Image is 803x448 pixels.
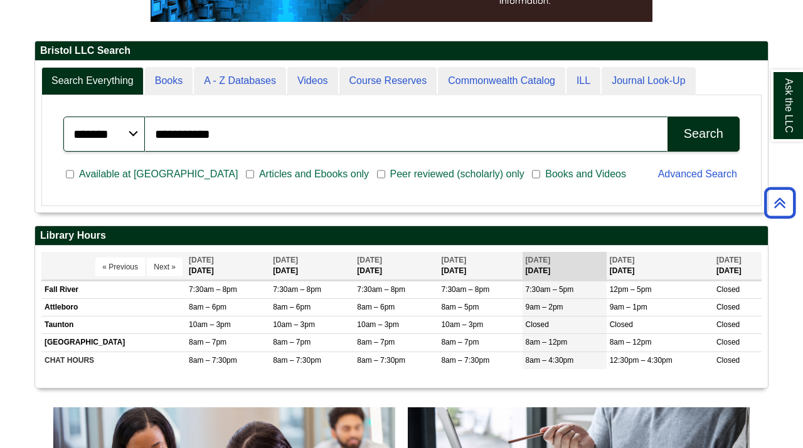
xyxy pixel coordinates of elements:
span: Available at [GEOGRAPHIC_DATA] [74,167,243,182]
input: Books and Videos [532,169,540,180]
span: Closed [716,303,740,311]
span: 8am – 5pm [441,303,479,311]
span: 8am – 12pm [610,338,652,346]
span: 10am – 3pm [357,320,399,329]
span: [DATE] [273,256,298,264]
span: 8am – 7:30pm [189,356,237,365]
span: 8am – 7pm [273,338,311,346]
td: [GEOGRAPHIC_DATA] [41,334,186,352]
span: [DATE] [357,256,382,264]
span: 7:30am – 8pm [189,285,237,294]
th: [DATE] [186,252,270,280]
h2: Library Hours [35,226,768,246]
span: 8am – 7:30pm [441,356,489,365]
span: 8am – 6pm [189,303,226,311]
span: Articles and Ebooks only [254,167,374,182]
th: [DATE] [713,252,762,280]
span: [DATE] [189,256,214,264]
td: CHAT HOURS [41,352,186,369]
span: 8am – 6pm [273,303,311,311]
span: [DATE] [716,256,742,264]
a: Course Reserves [339,67,437,95]
span: Books and Videos [540,167,631,182]
th: [DATE] [607,252,713,280]
span: 12pm – 5pm [610,285,652,294]
a: Search Everything [41,67,144,95]
a: Videos [287,67,338,95]
h2: Bristol LLC Search [35,41,768,61]
a: Journal Look-Up [602,67,695,95]
span: Closed [716,356,740,365]
a: Back to Top [760,194,800,211]
span: [DATE] [610,256,635,264]
span: Closed [610,320,633,329]
span: 7:30am – 8pm [441,285,489,294]
span: 7:30am – 8pm [357,285,405,294]
td: Attleboro [41,299,186,316]
div: Search [684,127,723,141]
span: 8am – 7pm [189,338,226,346]
a: ILL [566,67,600,95]
th: [DATE] [438,252,522,280]
span: 7:30am – 5pm [526,285,574,294]
span: 10am – 3pm [273,320,315,329]
span: 10am – 3pm [189,320,231,329]
span: Peer reviewed (scholarly) only [385,167,529,182]
a: Books [145,67,193,95]
span: 8am – 4:30pm [526,356,574,365]
td: Taunton [41,316,186,334]
span: 8am – 7pm [357,338,395,346]
button: Search [667,117,740,152]
a: Advanced Search [658,169,737,179]
a: Commonwealth Catalog [438,67,565,95]
span: 8am – 7pm [441,338,479,346]
span: 12:30pm – 4:30pm [610,356,673,365]
span: 10am – 3pm [441,320,483,329]
span: Closed [716,320,740,329]
span: 9am – 2pm [526,303,563,311]
a: A - Z Databases [194,67,286,95]
input: Articles and Ebooks only [246,169,254,180]
span: 8am – 6pm [357,303,395,311]
button: Next » [147,258,183,276]
button: « Previous [95,258,145,276]
span: Closed [526,320,549,329]
th: [DATE] [523,252,607,280]
span: 7:30am – 8pm [273,285,321,294]
span: 8am – 7:30pm [273,356,321,365]
th: [DATE] [270,252,354,280]
span: 9am – 1pm [610,303,647,311]
th: [DATE] [354,252,438,280]
span: 8am – 7:30pm [357,356,405,365]
span: Closed [716,285,740,294]
span: 8am – 12pm [526,338,568,346]
span: [DATE] [526,256,551,264]
span: Closed [716,338,740,346]
td: Fall River [41,281,186,299]
span: [DATE] [441,256,466,264]
input: Available at [GEOGRAPHIC_DATA] [66,169,74,180]
input: Peer reviewed (scholarly) only [377,169,385,180]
